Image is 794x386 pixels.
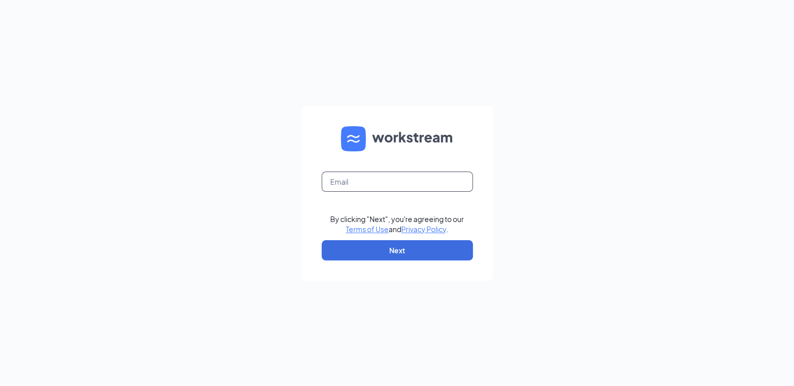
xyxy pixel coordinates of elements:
input: Email [322,172,473,192]
a: Privacy Policy [401,225,446,234]
a: Terms of Use [346,225,389,234]
img: WS logo and Workstream text [341,126,454,151]
div: By clicking "Next", you're agreeing to our and . [330,214,464,234]
button: Next [322,240,473,260]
